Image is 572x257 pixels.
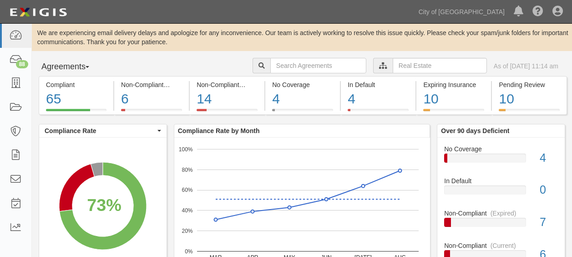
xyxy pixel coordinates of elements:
[532,6,543,17] i: Help Center - Complianz
[39,58,107,76] button: Agreements
[182,207,192,214] text: 40%
[444,209,558,241] a: Non-Compliant(Expired)7
[437,209,565,218] div: Non-Compliant
[167,80,192,89] div: (Current)
[45,126,155,135] span: Compliance Rate
[492,109,567,116] a: Pending Review10
[121,80,182,89] div: Non-Compliant (Current)
[121,89,182,109] div: 6
[270,58,366,73] input: Search Agreements
[416,109,491,116] a: Expiring Insurance10
[178,127,260,134] b: Compliance Rate by Month
[182,228,192,234] text: 20%
[437,144,565,154] div: No Coverage
[39,109,113,116] a: Compliant65
[437,176,565,185] div: In Default
[491,241,516,250] div: (Current)
[437,241,565,250] div: Non-Compliant
[243,80,269,89] div: (Expired)
[182,187,192,193] text: 60%
[423,80,484,89] div: Expiring Insurance
[272,80,333,89] div: No Coverage
[393,58,487,73] input: Real Estate
[39,124,167,137] button: Compliance Rate
[441,127,509,134] b: Over 90 days Deficient
[16,60,28,68] div: 88
[494,62,558,71] div: As of [DATE] 11:14 am
[444,176,558,209] a: In Default0
[197,80,258,89] div: Non-Compliant (Expired)
[444,144,558,177] a: No Coverage4
[190,109,264,116] a: Non-Compliant(Expired)14
[341,109,415,116] a: In Default4
[533,182,565,198] div: 0
[46,89,106,109] div: 65
[265,109,340,116] a: No Coverage4
[423,89,484,109] div: 10
[499,89,559,109] div: 10
[185,248,193,254] text: 0%
[491,209,516,218] div: (Expired)
[348,80,409,89] div: In Default
[348,89,409,109] div: 4
[533,214,565,231] div: 7
[182,166,192,173] text: 80%
[114,109,189,116] a: Non-Compliant(Current)6
[499,80,559,89] div: Pending Review
[414,3,509,21] a: City of [GEOGRAPHIC_DATA]
[197,89,258,109] div: 14
[46,80,106,89] div: Compliant
[272,89,333,109] div: 4
[32,28,572,46] div: We are experiencing email delivery delays and apologize for any inconvenience. Our team is active...
[87,193,121,218] div: 73%
[179,146,193,152] text: 100%
[7,4,70,21] img: logo-5460c22ac91f19d4615b14bd174203de0afe785f0fc80cf4dbbc73dc1793850b.png
[533,150,565,166] div: 4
